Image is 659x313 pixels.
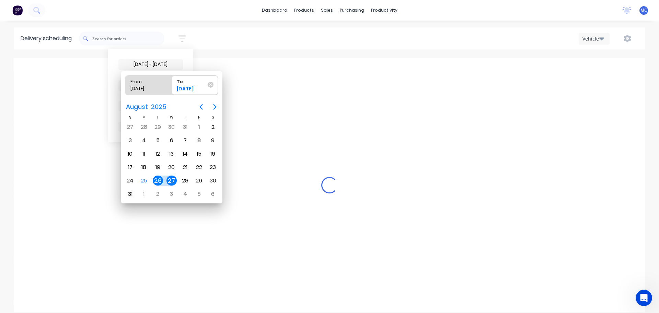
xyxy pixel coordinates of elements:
[151,114,165,120] div: T
[92,32,164,45] input: Search for orders
[194,100,208,114] button: Previous page
[208,176,218,186] div: Saturday, August 30, 2025
[166,149,177,159] div: Wednesday, August 13, 2025
[153,189,163,199] div: Tuesday, September 2, 2025
[336,5,368,15] div: purchasing
[165,114,178,120] div: W
[119,59,183,70] input: Required Date
[640,7,647,13] span: MC
[118,101,183,111] button: Filter by labels
[174,85,209,95] div: [DATE]
[139,162,149,172] div: Monday, August 18, 2025
[128,76,163,85] div: From
[139,149,149,159] div: Monday, August 11, 2025
[208,100,222,114] button: Next page
[194,149,204,159] div: Friday, August 15, 2025
[124,101,149,113] span: August
[636,290,652,306] iframe: Intercom live chat
[125,162,135,172] div: Sunday, August 17, 2025
[166,189,177,199] div: Wednesday, September 3, 2025
[192,114,206,120] div: F
[194,135,204,146] div: Friday, August 8, 2025
[317,5,336,15] div: sales
[123,114,137,120] div: S
[166,162,177,172] div: Wednesday, August 20, 2025
[153,122,163,132] div: Tuesday, July 29, 2025
[258,5,291,15] a: dashboard
[153,149,163,159] div: Tuesday, August 12, 2025
[291,5,317,15] div: products
[180,176,190,186] div: Thursday, August 28, 2025
[14,27,79,49] div: Delivery scheduling
[208,135,218,146] div: Saturday, August 9, 2025
[174,76,209,85] div: To
[208,162,218,172] div: Saturday, August 23, 2025
[208,122,218,132] div: Saturday, August 2, 2025
[368,5,401,15] div: productivity
[153,176,163,186] div: Tuesday, August 26, 2025
[139,122,149,132] div: Monday, July 28, 2025
[139,176,149,186] div: Today, Monday, August 25, 2025
[180,149,190,159] div: Thursday, August 14, 2025
[579,33,610,45] button: Vehicle
[180,162,190,172] div: Thursday, August 21, 2025
[125,189,135,199] div: Sunday, August 31, 2025
[166,135,177,146] div: Wednesday, August 6, 2025
[166,176,177,186] div: Wednesday, August 27, 2025
[582,35,602,42] div: Vehicle
[180,122,190,132] div: Thursday, July 31, 2025
[125,176,135,186] div: Sunday, August 24, 2025
[139,135,149,146] div: Monday, August 4, 2025
[206,114,220,120] div: S
[194,122,204,132] div: Friday, August 1, 2025
[122,101,171,113] button: August2025
[208,149,218,159] div: Saturday, August 16, 2025
[153,135,163,146] div: Tuesday, August 5, 2025
[12,5,23,15] img: Factory
[139,189,149,199] div: Monday, September 1, 2025
[128,85,163,95] div: [DATE]
[125,122,135,132] div: Sunday, July 27, 2025
[125,135,135,146] div: Sunday, August 3, 2025
[137,114,151,120] div: M
[180,135,190,146] div: Thursday, August 7, 2025
[194,162,204,172] div: Friday, August 22, 2025
[180,189,190,199] div: Thursday, September 4, 2025
[149,101,168,113] span: 2025
[194,189,204,199] div: Friday, September 5, 2025
[208,189,218,199] div: Saturday, September 6, 2025
[178,114,192,120] div: T
[118,122,183,132] button: Filter by assignee
[125,149,135,159] div: Sunday, August 10, 2025
[153,162,163,172] div: Tuesday, August 19, 2025
[194,176,204,186] div: Friday, August 29, 2025
[166,122,177,132] div: Wednesday, July 30, 2025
